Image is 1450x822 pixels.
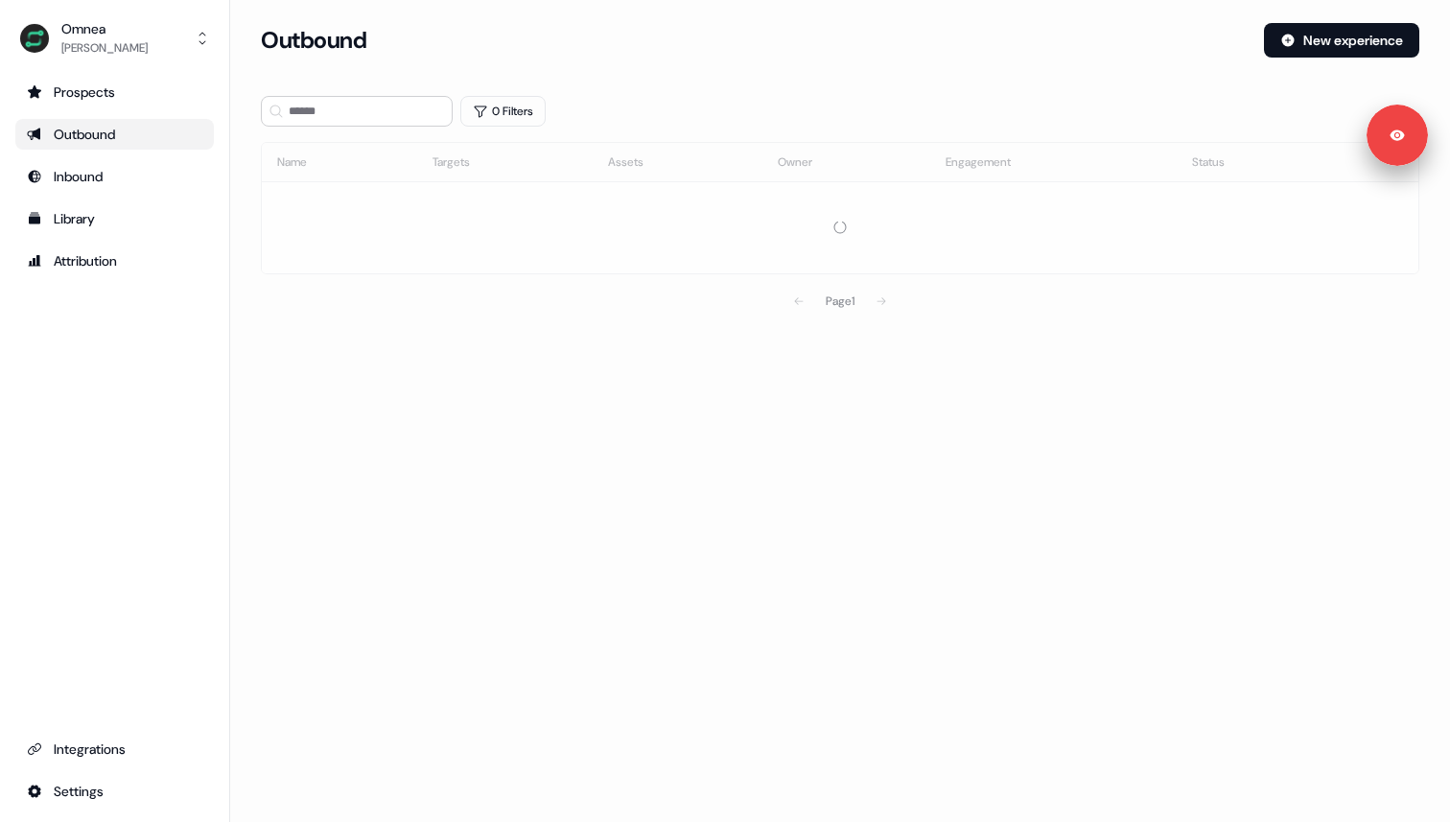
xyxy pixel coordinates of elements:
[27,251,202,270] div: Attribution
[15,776,214,807] a: Go to integrations
[27,125,202,144] div: Outbound
[15,161,214,192] a: Go to Inbound
[261,26,366,55] h3: Outbound
[15,734,214,764] a: Go to integrations
[27,782,202,801] div: Settings
[15,246,214,276] a: Go to attribution
[15,203,214,234] a: Go to templates
[27,209,202,228] div: Library
[15,119,214,150] a: Go to outbound experience
[27,740,202,759] div: Integrations
[15,77,214,107] a: Go to prospects
[460,96,546,127] button: 0 Filters
[61,19,148,38] div: Omnea
[27,167,202,186] div: Inbound
[1264,23,1419,58] button: New experience
[61,38,148,58] div: [PERSON_NAME]
[15,15,214,61] button: Omnea[PERSON_NAME]
[27,82,202,102] div: Prospects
